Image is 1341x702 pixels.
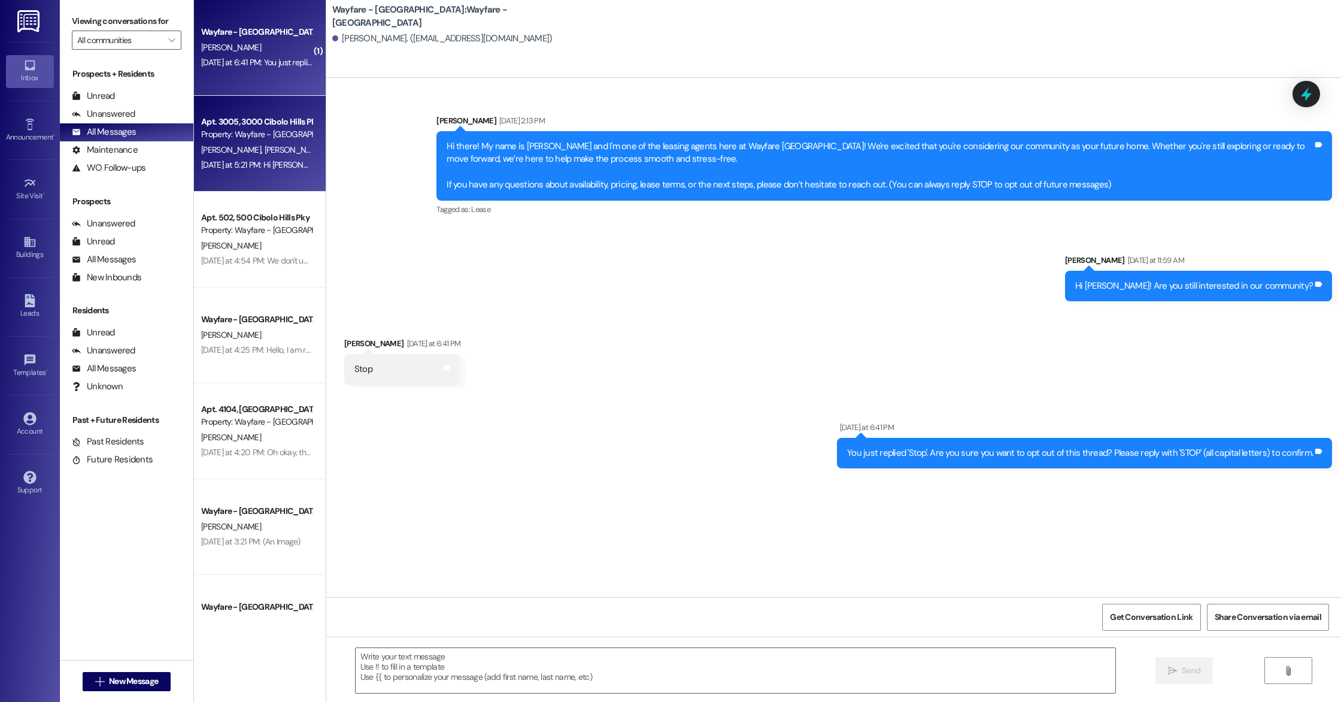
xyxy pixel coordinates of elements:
span: New Message [109,675,158,688]
div: Stop [354,363,372,376]
div: [DATE] at 3:21 PM: (An Image) [201,536,301,547]
div: Tagged as: [436,201,1332,218]
div: [PERSON_NAME] [436,114,1332,131]
div: [DATE] at 6:41 PM [837,421,894,434]
div: Wayfare - [GEOGRAPHIC_DATA] [201,26,312,38]
div: Unread [72,235,115,248]
a: Site Visit • [6,173,54,205]
a: Inbox [6,55,54,87]
span: • [46,367,48,375]
div: Wayfare - [GEOGRAPHIC_DATA] [201,505,312,518]
span: • [43,190,45,198]
div: [DATE] at 6:41 PM [404,337,461,350]
a: Templates • [6,350,54,382]
a: Buildings [6,232,54,264]
div: Unanswered [72,217,135,230]
span: Send [1182,664,1200,677]
div: [PERSON_NAME] [1065,254,1332,271]
div: Maintenance [72,144,138,156]
span: Lease [471,204,490,214]
div: [DATE] at 4:54 PM: We don't unfortunately, are you able to bring them [DATE] before we close by c... [201,255,919,266]
a: Leads [6,291,54,323]
div: All Messages [72,126,136,138]
div: Future Residents [72,453,153,466]
img: ResiDesk Logo [17,10,42,32]
div: Hi there! My name is [PERSON_NAME] and I'm one of the leasing agents here at Wayfare [GEOGRAPHIC_... [447,140,1313,192]
span: Get Conversation Link [1110,611,1193,624]
div: Unread [72,90,115,102]
div: [PERSON_NAME] [344,337,461,354]
div: Unread [72,326,115,339]
div: Past Residents [72,435,144,448]
span: [PERSON_NAME] [201,432,261,443]
div: [DATE] at 4:25 PM: Hello, I am running a little late , will be there in 15 mins [201,344,448,355]
div: Wayfare - [GEOGRAPHIC_DATA] [201,313,312,326]
div: Past + Future Residents [60,414,193,426]
div: All Messages [72,362,136,375]
span: [PERSON_NAME] [201,240,261,251]
div: Wayfare - [GEOGRAPHIC_DATA] [201,601,312,613]
span: • [53,131,55,140]
div: Unknown [72,380,123,393]
span: [PERSON_NAME] [201,329,261,340]
a: Support [6,467,54,500]
div: Residents [60,304,193,317]
span: [PERSON_NAME] [201,521,261,532]
div: New Inbounds [72,271,141,284]
div: Prospects + Residents [60,68,193,80]
button: New Message [83,672,171,691]
div: Hi [PERSON_NAME]! Are you still interested in our community? [1075,280,1313,292]
div: All Messages [72,253,136,266]
i:  [1168,666,1177,676]
label: Viewing conversations for [72,12,181,31]
div: Property: Wayfare - [GEOGRAPHIC_DATA] [201,224,312,237]
input: All communities [77,31,162,50]
span: [PERSON_NAME] [201,144,265,155]
div: Prospects [60,195,193,208]
span: Share Conversation via email [1215,611,1321,624]
i:  [1284,666,1293,676]
div: Property: Wayfare - [GEOGRAPHIC_DATA] [201,416,312,428]
div: [DATE] at 6:41 PM: You just replied 'Stop'. Are you sure you want to opt out of this thread? Plea... [201,57,688,68]
span: [PERSON_NAME] [201,617,261,628]
div: Unanswered [72,108,135,120]
div: [DATE] 2:13 PM [496,114,545,127]
div: [DATE] at 4:20 PM: Oh okay, thank you [PERSON_NAME]! [201,447,397,458]
span: [PERSON_NAME] [264,144,324,155]
a: Account [6,409,54,441]
div: Apt. 502, 500 Cibolo Hills Pky [201,211,312,224]
div: Apt. 3005, 3000 Cibolo Hills Pky [201,116,312,128]
div: You just replied 'Stop'. Are you sure you want to opt out of this thread? Please reply with 'STOP... [847,447,1313,459]
div: [PERSON_NAME]. ([EMAIL_ADDRESS][DOMAIN_NAME]) [332,32,553,45]
span: [PERSON_NAME] [201,42,261,53]
b: Wayfare - [GEOGRAPHIC_DATA]: Wayfare - [GEOGRAPHIC_DATA] [332,4,572,29]
div: Apt. 4104, [GEOGRAPHIC_DATA] [201,403,312,416]
i:  [95,677,104,686]
i:  [168,35,175,45]
div: [DATE] at 5:21 PM: Hi [PERSON_NAME]! I got your mailbox key here at the office! [201,159,474,170]
button: Share Conversation via email [1207,604,1329,631]
div: [DATE] at 11:59 AM [1125,254,1184,267]
button: Send [1155,657,1213,684]
div: WO Follow-ups [72,162,145,174]
button: Get Conversation Link [1102,604,1200,631]
div: Unanswered [72,344,135,357]
div: Property: Wayfare - [GEOGRAPHIC_DATA] [201,128,312,141]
